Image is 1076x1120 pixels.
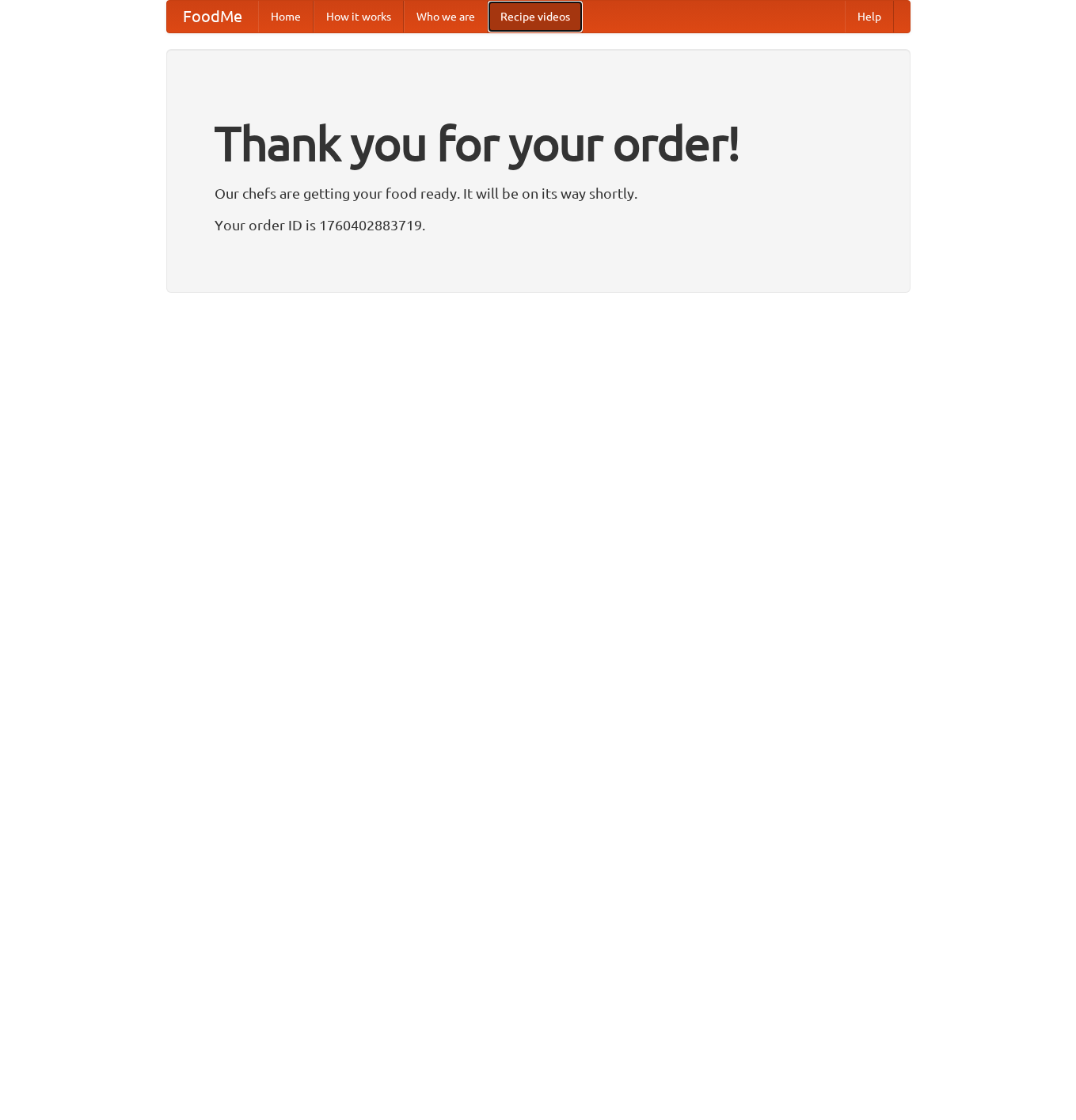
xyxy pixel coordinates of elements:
[215,213,862,237] p: Your order ID is 1760402883719.
[488,1,583,32] a: Recipe videos
[314,1,404,32] a: How it works
[167,1,258,32] a: FoodMe
[845,1,894,32] a: Help
[215,181,862,205] p: Our chefs are getting your food ready. It will be on its way shortly.
[215,105,862,181] h1: Thank you for your order!
[404,1,488,32] a: Who we are
[258,1,314,32] a: Home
